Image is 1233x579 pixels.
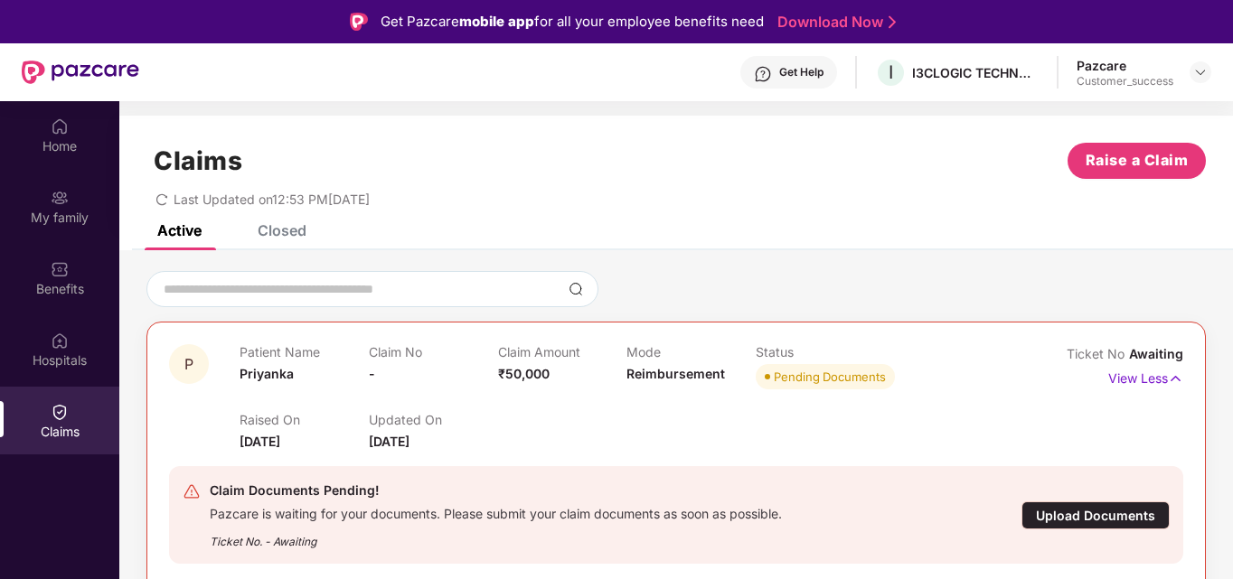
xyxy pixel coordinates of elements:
[258,221,306,239] div: Closed
[240,344,369,360] p: Patient Name
[626,366,725,381] span: Reimbursement
[240,434,280,449] span: [DATE]
[498,344,627,360] p: Claim Amount
[912,64,1039,81] div: I3CLOGIC TECHNOLOGIES PRIVATE LIMITED
[240,366,294,381] span: Priyanka
[369,412,498,427] p: Updated On
[210,522,782,550] div: Ticket No. - Awaiting
[459,13,534,30] strong: mobile app
[154,145,242,176] h1: Claims
[51,260,69,278] img: svg+xml;base64,PHN2ZyBpZD0iQmVuZWZpdHMiIHhtbG5zPSJodHRwOi8vd3d3LnczLm9yZy8yMDAwL3N2ZyIgd2lkdGg9Ij...
[369,366,375,381] span: -
[240,412,369,427] p: Raised On
[184,357,193,372] span: P
[889,61,893,83] span: I
[51,189,69,207] img: svg+xml;base64,PHN2ZyB3aWR0aD0iMjAiIGhlaWdodD0iMjAiIHZpZXdCb3g9IjAgMCAyMCAyMCIgZmlsbD0ibm9uZSIgeG...
[626,344,756,360] p: Mode
[1067,346,1129,361] span: Ticket No
[369,344,498,360] p: Claim No
[183,482,201,500] img: svg+xml;base64,PHN2ZyB4bWxucz0iaHR0cDovL3d3dy53My5vcmcvMjAwMC9zdmciIHdpZHRoPSIyNCIgaGVpZ2h0PSIyNC...
[155,191,168,207] span: redo
[369,434,409,449] span: [DATE]
[1021,501,1170,529] div: Upload Documents
[1077,74,1173,89] div: Customer_success
[1077,57,1173,74] div: Pazcare
[1129,346,1183,361] span: Awaiting
[51,332,69,350] img: svg+xml;base64,PHN2ZyBpZD0iSG9zcGl0YWxzIiB4bWxucz0iaHR0cDovL3d3dy53My5vcmcvMjAwMC9zdmciIHdpZHRoPS...
[1086,149,1189,172] span: Raise a Claim
[22,61,139,84] img: New Pazcare Logo
[51,403,69,421] img: svg+xml;base64,PHN2ZyBpZD0iQ2xhaW0iIHhtbG5zPSJodHRwOi8vd3d3LnczLm9yZy8yMDAwL3N2ZyIgd2lkdGg9IjIwIi...
[779,65,824,79] div: Get Help
[1108,364,1183,388] p: View Less
[1193,65,1208,79] img: svg+xml;base64,PHN2ZyBpZD0iRHJvcGRvd24tMzJ4MzIiIHhtbG5zPSJodHRwOi8vd3d3LnczLm9yZy8yMDAwL3N2ZyIgd2...
[754,65,772,83] img: svg+xml;base64,PHN2ZyBpZD0iSGVscC0zMngzMiIgeG1sbnM9Imh0dHA6Ly93d3cudzMub3JnLzIwMDAvc3ZnIiB3aWR0aD...
[756,344,885,360] p: Status
[350,13,368,31] img: Logo
[157,221,202,239] div: Active
[889,13,896,32] img: Stroke
[51,117,69,135] img: svg+xml;base64,PHN2ZyBpZD0iSG9tZSIgeG1sbnM9Imh0dHA6Ly93d3cudzMub3JnLzIwMDAvc3ZnIiB3aWR0aD0iMjAiIG...
[210,480,782,501] div: Claim Documents Pending!
[210,501,782,522] div: Pazcare is waiting for your documents. Please submit your claim documents as soon as possible.
[381,11,764,33] div: Get Pazcare for all your employee benefits need
[569,282,583,296] img: svg+xml;base64,PHN2ZyBpZD0iU2VhcmNoLTMyeDMyIiB4bWxucz0iaHR0cDovL3d3dy53My5vcmcvMjAwMC9zdmciIHdpZH...
[774,368,886,386] div: Pending Documents
[1068,143,1206,179] button: Raise a Claim
[174,191,370,207] span: Last Updated on 12:53 PM[DATE]
[1168,369,1183,388] img: svg+xml;base64,PHN2ZyB4bWxucz0iaHR0cDovL3d3dy53My5vcmcvMjAwMC9zdmciIHdpZHRoPSIxNyIgaGVpZ2h0PSIxNy...
[498,366,550,381] span: ₹50,000
[777,13,890,32] a: Download Now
